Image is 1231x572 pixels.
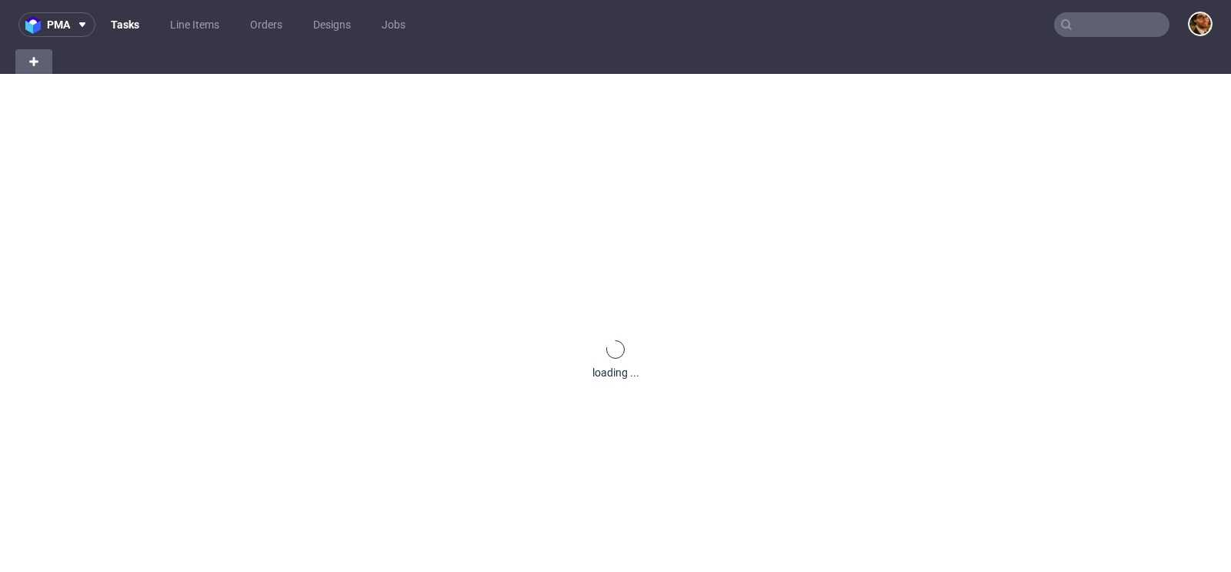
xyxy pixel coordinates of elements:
a: Line Items [161,12,229,37]
span: pma [47,19,70,30]
a: Jobs [372,12,415,37]
a: Designs [304,12,360,37]
img: Matteo Corsico [1189,13,1211,35]
a: Tasks [102,12,148,37]
img: logo [25,16,47,34]
div: loading ... [592,365,639,380]
button: pma [18,12,95,37]
a: Orders [241,12,292,37]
